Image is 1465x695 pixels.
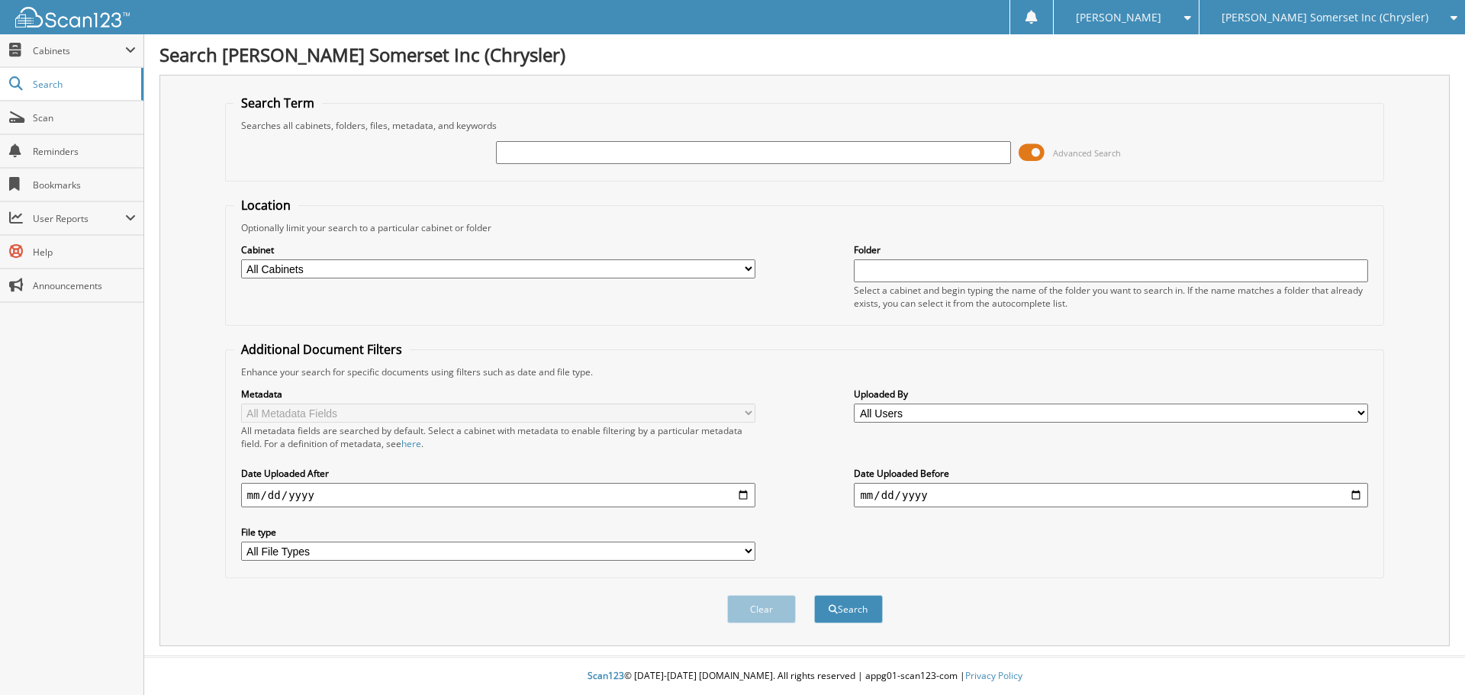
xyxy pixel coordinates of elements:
div: Searches all cabinets, folders, files, metadata, and keywords [233,119,1376,132]
img: scan123-logo-white.svg [15,7,130,27]
legend: Location [233,197,298,214]
label: Metadata [241,388,755,401]
input: end [854,483,1368,507]
label: Date Uploaded After [241,467,755,480]
span: Cabinets [33,44,125,57]
div: Optionally limit your search to a particular cabinet or folder [233,221,1376,234]
span: Announcements [33,279,136,292]
label: Uploaded By [854,388,1368,401]
div: Enhance your search for specific documents using filters such as date and file type. [233,365,1376,378]
button: Clear [727,595,796,623]
span: Scan123 [588,669,624,682]
label: Cabinet [241,243,755,256]
label: Folder [854,243,1368,256]
span: Search [33,78,134,91]
button: Search [814,595,883,623]
span: Advanced Search [1053,147,1121,159]
span: User Reports [33,212,125,225]
span: Bookmarks [33,179,136,191]
div: © [DATE]-[DATE] [DOMAIN_NAME]. All rights reserved | appg01-scan123-com | [144,658,1465,695]
span: Reminders [33,145,136,158]
label: Date Uploaded Before [854,467,1368,480]
legend: Search Term [233,95,322,111]
legend: Additional Document Filters [233,341,410,358]
span: Help [33,246,136,259]
input: start [241,483,755,507]
span: [PERSON_NAME] Somerset Inc (Chrysler) [1222,13,1428,22]
a: here [401,437,421,450]
div: All metadata fields are searched by default. Select a cabinet with metadata to enable filtering b... [241,424,755,450]
a: Privacy Policy [965,669,1022,682]
div: Select a cabinet and begin typing the name of the folder you want to search in. If the name match... [854,284,1368,310]
span: Scan [33,111,136,124]
h1: Search [PERSON_NAME] Somerset Inc (Chrysler) [159,42,1450,67]
label: File type [241,526,755,539]
span: [PERSON_NAME] [1076,13,1161,22]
